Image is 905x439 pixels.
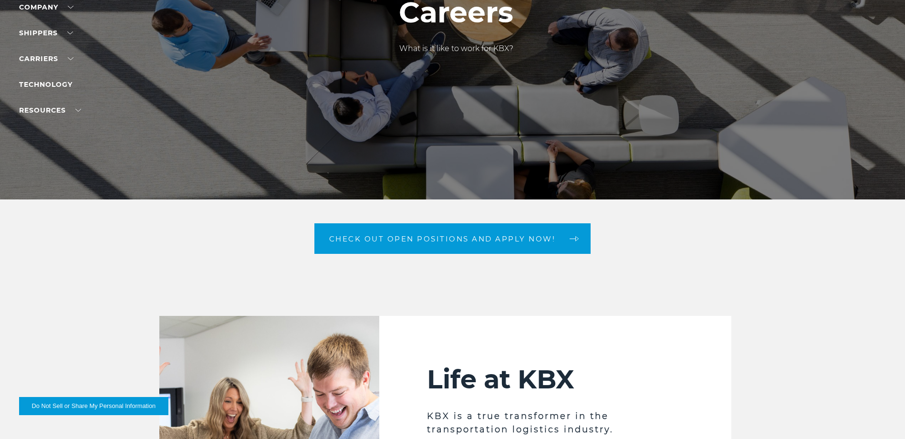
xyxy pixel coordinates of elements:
p: What is it like to work for KBX? [399,43,513,54]
button: Do Not Sell or Share My Personal Information [19,397,168,415]
h2: Life at KBX [427,364,684,395]
a: Carriers [19,54,73,63]
h3: KBX is a true transformer in the transportation logistics industry. [427,409,684,436]
span: Check out open positions and apply now! [329,235,556,242]
a: Company [19,3,73,11]
a: SHIPPERS [19,29,73,37]
a: Technology [19,80,73,89]
a: RESOURCES [19,106,81,115]
a: Check out open positions and apply now! arrow arrow [314,223,591,254]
